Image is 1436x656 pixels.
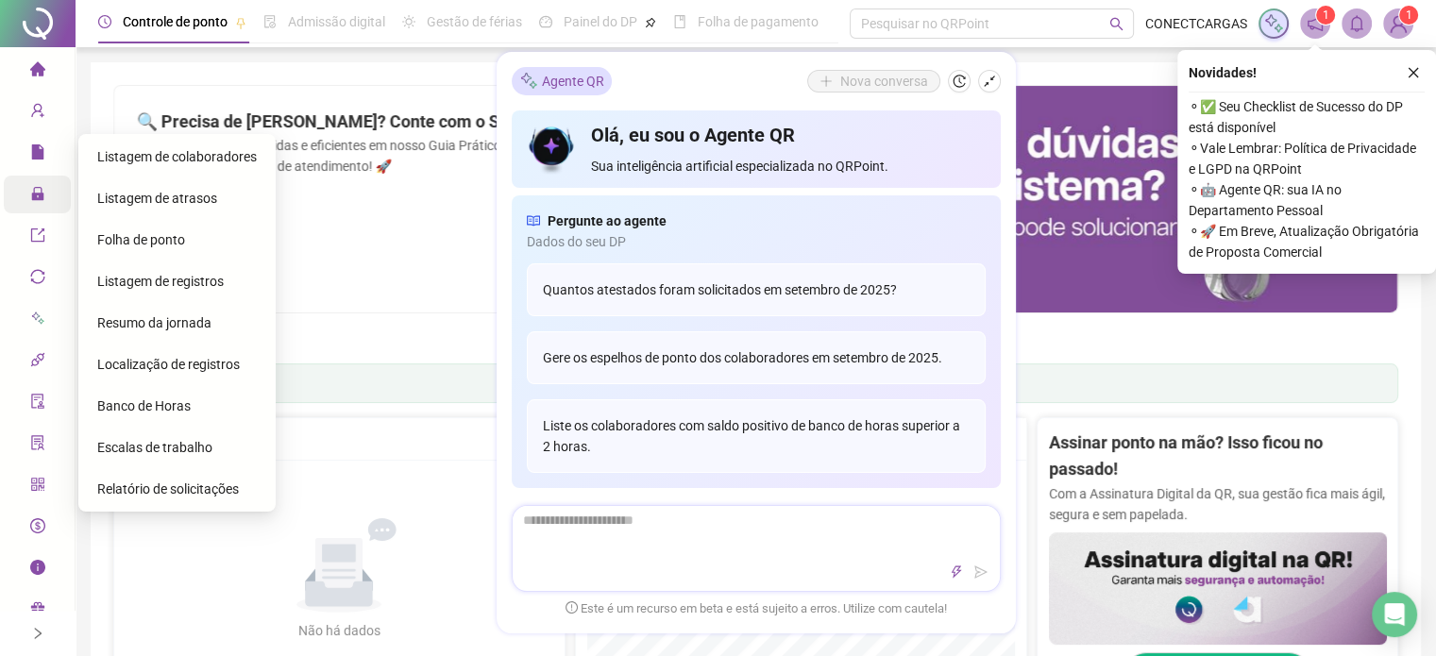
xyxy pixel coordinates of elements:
[673,15,686,28] span: book
[30,219,45,257] span: export
[30,385,45,423] span: audit
[1189,138,1425,179] span: ⚬ Vale Lembrar: Política de Privacidade e LGPD na QRPoint
[1406,8,1412,22] span: 1
[263,15,277,28] span: file-done
[1407,66,1420,79] span: close
[591,122,985,148] h4: Olá, eu sou o Agente QR
[137,135,734,177] p: Encontre respostas rápidas e eficientes em nosso Guia Prático de Suporte. Acesse agora e descubra...
[1189,221,1425,262] span: ⚬ 🚀 Em Breve, Atualização Obrigatória de Proposta Comercial
[1372,592,1417,637] div: Open Intercom Messenger
[97,398,191,413] span: Banco de Horas
[235,17,246,28] span: pushpin
[30,427,45,464] span: solution
[527,263,986,316] div: Quantos atestados foram solicitados em setembro de 2025?
[983,75,996,88] span: shrink
[512,67,612,95] div: Agente QR
[123,14,228,29] span: Controle de ponto
[564,14,637,29] span: Painel do DP
[1384,9,1412,38] img: 71832
[1049,483,1387,525] p: Com a Assinatura Digital da QR, sua gestão fica mais ágil, segura e sem papelada.
[97,357,240,372] span: Localização de registros
[807,70,940,93] button: Nova conversa
[402,15,415,28] span: sun
[756,86,1398,312] img: banner%2F0cf4e1f0-cb71-40ef-aa93-44bd3d4ee559.png
[1307,15,1324,32] span: notification
[527,210,540,231] span: read
[519,71,538,91] img: sparkle-icon.fc2bf0ac1784a2077858766a79e2daf3.svg
[950,565,963,579] span: thunderbolt
[30,510,45,547] span: dollar
[645,17,656,28] span: pushpin
[591,156,985,177] span: Sua inteligência artificial especializada no QRPoint.
[1189,62,1257,83] span: Novidades !
[1348,15,1365,32] span: bell
[1189,179,1425,221] span: ⚬ 🤖 Agente QR: sua IA no Departamento Pessoal
[1263,13,1284,34] img: sparkle-icon.fc2bf0ac1784a2077858766a79e2daf3.svg
[527,399,986,473] div: Liste os colaboradores com saldo positivo de banco de horas superior a 2 horas.
[566,601,578,614] span: exclamation-circle
[97,481,239,496] span: Relatório de solicitações
[539,15,552,28] span: dashboard
[1399,6,1418,25] sup: Atualize o seu contato no menu Meus Dados
[1323,8,1329,22] span: 1
[30,177,45,215] span: lock
[1109,17,1123,31] span: search
[548,210,667,231] span: Pergunte ao agente
[427,14,522,29] span: Gestão de férias
[30,261,45,298] span: sync
[98,15,111,28] span: clock-circle
[1049,532,1387,645] img: banner%2F02c71560-61a6-44d4-94b9-c8ab97240462.png
[30,136,45,174] span: file
[97,149,257,164] span: Listagem de colaboradores
[137,109,734,135] h2: 🔍 Precisa de [PERSON_NAME]? Conte com o Suporte da QRPoint!
[30,551,45,589] span: info-circle
[31,627,44,640] span: right
[527,331,986,384] div: Gere os espelhos de ponto dos colaboradores em setembro de 2025.
[30,593,45,631] span: gift
[566,599,947,618] span: Este é um recurso em beta e está sujeito a erros. Utilize com cautela!
[30,468,45,506] span: qrcode
[252,620,426,641] div: Não há dados
[945,561,968,583] button: thunderbolt
[970,561,992,583] button: send
[97,440,212,455] span: Escalas de trabalho
[698,14,819,29] span: Folha de pagamento
[1049,429,1387,483] h2: Assinar ponto na mão? Isso ficou no passado!
[30,94,45,132] span: user-add
[527,122,577,177] img: icon
[953,75,966,88] span: history
[527,231,986,252] span: Dados do seu DP
[1189,96,1425,138] span: ⚬ ✅ Seu Checklist de Sucesso do DP está disponível
[1316,6,1335,25] sup: 1
[288,14,385,29] span: Admissão digital
[30,53,45,91] span: home
[97,232,185,247] span: Folha de ponto
[97,315,211,330] span: Resumo da jornada
[97,274,224,289] span: Listagem de registros
[30,344,45,381] span: api
[1145,13,1247,34] span: CONECTCARGAS
[97,191,217,206] span: Listagem de atrasos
